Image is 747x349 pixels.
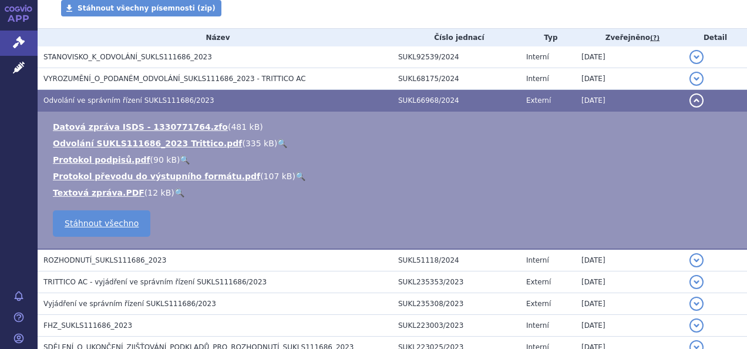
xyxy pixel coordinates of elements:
button: detail [689,93,704,108]
td: [DATE] [576,68,684,90]
a: Protokol podpisů.pdf [53,155,150,165]
td: SUKL235353/2023 [392,271,520,293]
button: detail [689,50,704,64]
th: Číslo jednací [392,29,520,46]
span: Interní [526,53,549,61]
td: [DATE] [576,90,684,112]
td: [DATE] [576,293,684,315]
th: Detail [684,29,747,46]
span: Interní [526,321,549,330]
a: 🔍 [174,188,184,197]
span: 90 kB [153,155,177,165]
a: Textová zpráva.PDF [53,188,144,197]
li: ( ) [53,170,735,182]
a: Odvolání SUKLS111686_2023 Trittico.pdf [53,139,242,148]
a: Stáhnout všechno [53,210,150,237]
span: Stáhnout všechny písemnosti (zip) [78,4,216,12]
li: ( ) [53,154,735,166]
td: [DATE] [576,46,684,68]
span: Externí [526,278,551,286]
span: VYROZUMĚNÍ_O_PODANÉM_ODVOLÁNÍ_SUKLS111686_2023 - TRITTICO AC [43,75,306,83]
span: 12 kB [147,188,171,197]
li: ( ) [53,121,735,133]
span: Vyjádření ve správním řízení SUKLS111686/2023 [43,300,216,308]
span: Externí [526,96,551,105]
span: 107 kB [264,172,292,181]
button: detail [689,275,704,289]
td: SUKL51118/2024 [392,249,520,271]
a: Protokol převodu do výstupního formátu.pdf [53,172,260,181]
a: 🔍 [277,139,287,148]
th: Typ [520,29,576,46]
td: SUKL223003/2023 [392,315,520,337]
li: ( ) [53,137,735,149]
span: Interní [526,75,549,83]
span: Interní [526,256,549,264]
button: detail [689,297,704,311]
span: FHZ_SUKLS111686_2023 [43,321,132,330]
span: Odvolání ve správním řízení SUKLS111686/2023 [43,96,214,105]
button: detail [689,253,704,267]
th: Název [38,29,392,46]
button: detail [689,72,704,86]
td: [DATE] [576,315,684,337]
span: TRITTICO AC - vyjádření ve správním řízení SUKLS111686/2023 [43,278,267,286]
a: 🔍 [295,172,305,181]
td: [DATE] [576,249,684,271]
li: ( ) [53,187,735,199]
td: [DATE] [576,271,684,293]
td: SUKL68175/2024 [392,68,520,90]
a: 🔍 [180,155,190,165]
th: Zveřejněno [576,29,684,46]
a: Datová zpráva ISDS - 1330771764.zfo [53,122,228,132]
abbr: (?) [650,34,659,42]
button: detail [689,318,704,333]
td: SUKL235308/2023 [392,293,520,315]
span: ROZHODNUTÍ_SUKLS111686_2023 [43,256,166,264]
td: SUKL92539/2024 [392,46,520,68]
span: 335 kB [245,139,274,148]
span: 481 kB [231,122,260,132]
td: SUKL66968/2024 [392,90,520,112]
span: STANOVISKO_K_ODVOLÁNÍ_SUKLS111686_2023 [43,53,212,61]
span: Externí [526,300,551,308]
